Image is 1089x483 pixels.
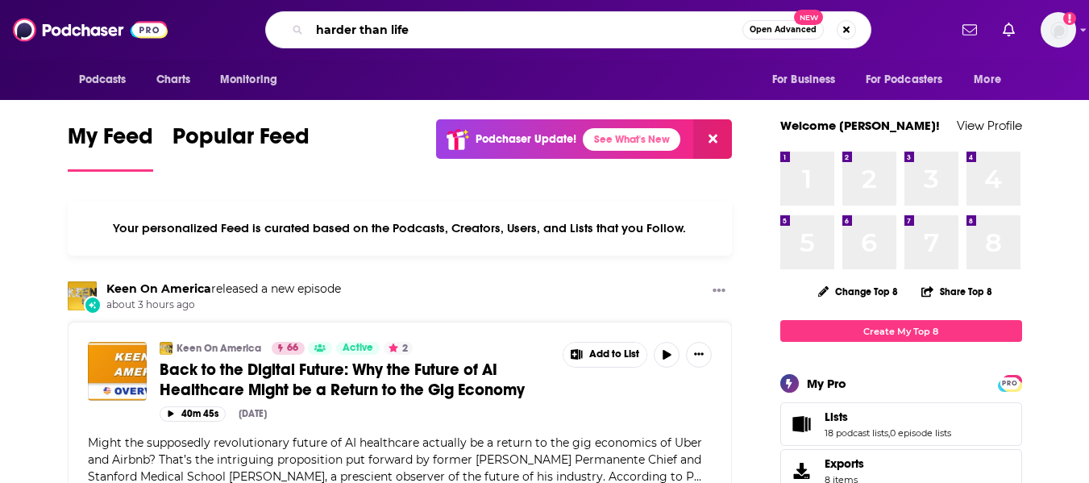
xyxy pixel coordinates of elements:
span: Exports [825,456,864,471]
span: PRO [1000,377,1020,389]
div: Search podcasts, credits, & more... [265,11,871,48]
button: open menu [68,65,148,95]
button: Share Top 8 [921,276,993,307]
button: 2 [384,342,413,355]
img: Keen On America [68,281,97,310]
button: 40m 45s [160,406,226,422]
span: For Business [772,69,836,91]
img: User Profile [1041,12,1076,48]
a: Back to the Digital Future: Why the Future of AI Healthcare Might be a Return to the Gig Economy [160,360,551,400]
button: open menu [209,65,298,95]
input: Search podcasts, credits, & more... [310,17,742,43]
span: Lists [825,410,848,424]
span: My Feed [68,123,153,160]
div: New Episode [84,296,102,314]
span: Exports [786,460,818,482]
img: Back to the Digital Future: Why the Future of AI Healthcare Might be a Return to the Gig Economy [88,342,147,401]
a: Show notifications dropdown [996,16,1021,44]
img: Keen On America [160,342,172,355]
span: Charts [156,69,191,91]
span: , [888,427,890,439]
button: Show profile menu [1041,12,1076,48]
span: Back to the Digital Future: Why the Future of AI Healthcare Might be a Return to the Gig Economy [160,360,525,400]
h3: released a new episode [106,281,341,297]
a: Show notifications dropdown [956,16,983,44]
svg: Add a profile image [1063,12,1076,25]
a: Keen On America [106,281,211,296]
a: 66 [272,342,305,355]
div: My Pro [807,376,846,391]
p: Podchaser Update! [476,132,576,146]
button: open menu [761,65,856,95]
span: Open Advanced [750,26,817,34]
button: Show More Button [563,343,647,367]
a: Lists [825,410,951,424]
span: Logged in as megcassidy [1041,12,1076,48]
button: Show More Button [686,342,712,368]
a: 18 podcast lists [825,427,888,439]
a: Keen On America [177,342,261,355]
span: about 3 hours ago [106,298,341,312]
span: Popular Feed [172,123,310,160]
a: Charts [146,65,201,95]
span: New [794,10,823,25]
span: 66 [287,340,298,356]
span: Monitoring [220,69,277,91]
a: Popular Feed [172,123,310,172]
button: open menu [855,65,966,95]
a: View Profile [957,118,1022,133]
a: Welcome [PERSON_NAME]! [780,118,940,133]
a: Create My Top 8 [780,320,1022,342]
div: Your personalized Feed is curated based on the Podcasts, Creators, Users, and Lists that you Follow. [68,201,733,256]
a: PRO [1000,377,1020,389]
button: open menu [962,65,1021,95]
a: Lists [786,413,818,435]
span: Active [343,340,373,356]
a: My Feed [68,123,153,172]
span: Podcasts [79,69,127,91]
span: Lists [780,402,1022,446]
img: Podchaser - Follow, Share and Rate Podcasts [13,15,168,45]
a: Active [336,342,380,355]
span: For Podcasters [866,69,943,91]
span: Add to List [589,348,639,360]
button: Open AdvancedNew [742,20,824,40]
div: [DATE] [239,408,267,419]
button: Show More Button [706,281,732,302]
button: Change Top 8 [808,281,908,302]
a: See What's New [583,128,680,151]
span: More [974,69,1001,91]
a: 0 episode lists [890,427,951,439]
